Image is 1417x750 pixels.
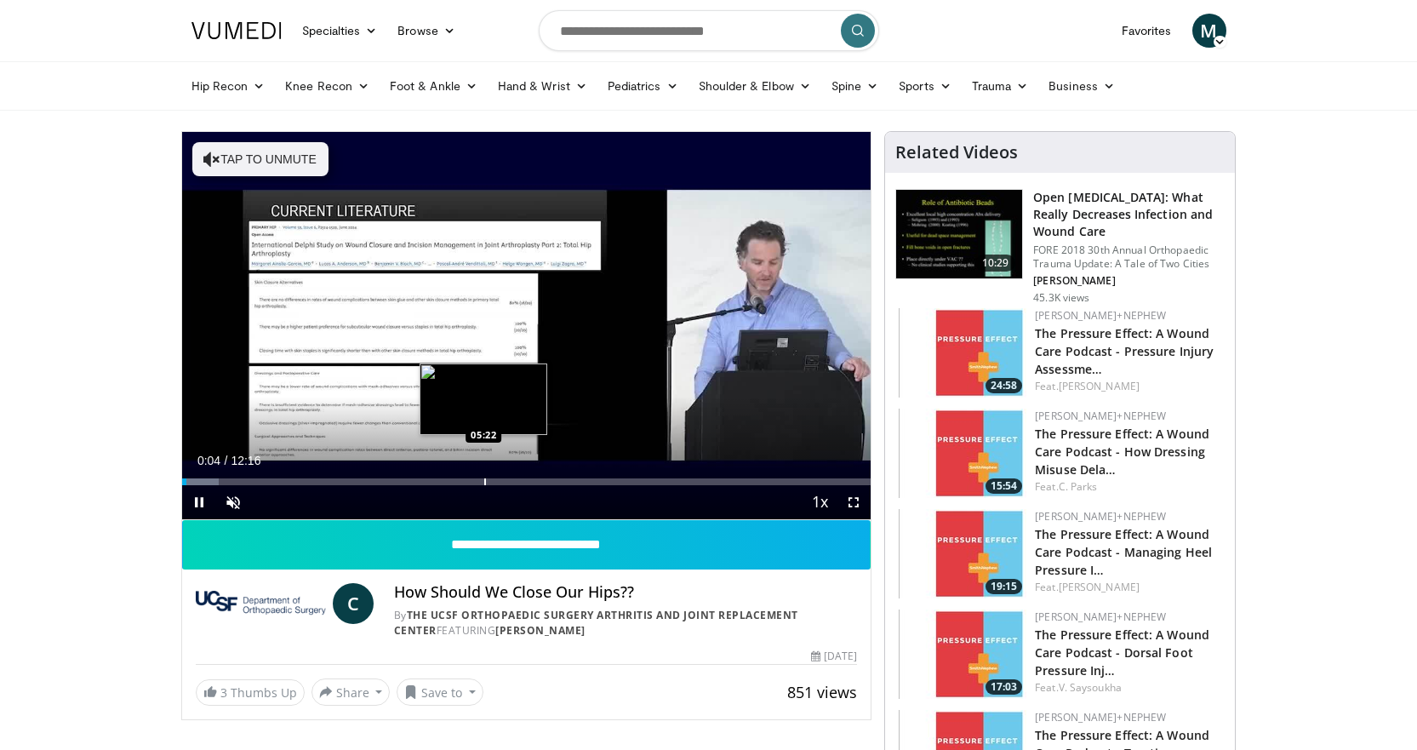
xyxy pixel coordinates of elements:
img: The UCSF Orthopaedic Surgery Arthritis and Joint Replacement Center [196,583,326,624]
button: Fullscreen [837,485,871,519]
p: [PERSON_NAME] [1033,274,1225,288]
a: The Pressure Effect: A Wound Care Podcast - How Dressing Misuse Dela… [1035,426,1209,478]
button: Pause [182,485,216,519]
span: 15:54 [986,478,1022,494]
a: Sports [888,69,962,103]
span: 17:03 [986,679,1022,695]
a: Shoulder & Elbow [689,69,821,103]
span: 10:29 [975,255,1016,272]
div: Feat. [1035,479,1221,495]
a: [PERSON_NAME]+Nephew [1035,710,1166,724]
span: 19:15 [986,579,1022,594]
video-js: Video Player [182,132,871,520]
a: 3 Thumbs Up [196,679,305,706]
a: Specialties [292,14,388,48]
p: 45.3K views [1033,291,1089,305]
input: Search topics, interventions [539,10,879,51]
h4: Related Videos [895,142,1018,163]
a: The UCSF Orthopaedic Surgery Arthritis and Joint Replacement Center [394,608,798,638]
button: Unmute [216,485,250,519]
div: Feat. [1035,580,1221,595]
div: Feat. [1035,379,1221,394]
a: [PERSON_NAME]+Nephew [1035,509,1166,524]
img: ded7be61-cdd8-40fc-98a3-de551fea390e.150x105_q85_crop-smart_upscale.jpg [896,190,1022,278]
button: Playback Rate [803,485,837,519]
div: By FEATURING [394,608,857,638]
img: 60a7b2e5-50df-40c4-868a-521487974819.150x105_q85_crop-smart_upscale.jpg [899,509,1026,598]
div: Progress Bar [182,478,871,485]
a: Pediatrics [597,69,689,103]
div: [DATE] [811,649,857,664]
a: Hip Recon [181,69,276,103]
a: Knee Recon [275,69,380,103]
span: 3 [220,684,227,701]
span: 0:04 [197,454,220,467]
a: The Pressure Effect: A Wound Care Podcast - Managing Heel Pressure I… [1035,526,1212,578]
a: The Pressure Effect: A Wound Care Podcast - Dorsal Foot Pressure Inj… [1035,627,1209,678]
button: Tap to unmute [192,142,329,176]
img: image.jpeg [420,364,547,435]
a: Foot & Ankle [380,69,488,103]
a: C [333,583,374,624]
a: Favorites [1111,14,1182,48]
a: C. Parks [1059,479,1098,494]
h4: How Should We Close Our Hips?? [394,583,857,602]
p: FORE 2018 30th Annual Orthopaedic Trauma Update: A Tale of Two Cities [1033,243,1225,271]
span: / [225,454,228,467]
button: Share [311,678,391,706]
img: d68379d8-97de-484f-9076-f39c80eee8eb.150x105_q85_crop-smart_upscale.jpg [899,610,1026,699]
a: [PERSON_NAME]+Nephew [1035,610,1166,624]
a: Spine [821,69,888,103]
a: 24:58 [899,308,1026,398]
a: Browse [387,14,466,48]
a: 15:54 [899,409,1026,498]
a: [PERSON_NAME] [495,623,586,638]
a: [PERSON_NAME] [1059,580,1140,594]
a: 10:29 Open [MEDICAL_DATA]: What Really Decreases Infection and Wound Care FORE 2018 30th Annual O... [895,189,1225,305]
span: 851 views [787,682,857,702]
a: 17:03 [899,610,1026,699]
a: Hand & Wrist [488,69,597,103]
button: Save to [397,678,483,706]
a: The Pressure Effect: A Wound Care Podcast - Pressure Injury Assessme… [1035,325,1214,377]
a: [PERSON_NAME]+Nephew [1035,308,1166,323]
a: Business [1038,69,1125,103]
a: 19:15 [899,509,1026,598]
a: V. Saysoukha [1059,680,1122,695]
a: M [1192,14,1226,48]
img: 61e02083-5525-4adc-9284-c4ef5d0bd3c4.150x105_q85_crop-smart_upscale.jpg [899,409,1026,498]
h3: Open [MEDICAL_DATA]: What Really Decreases Infection and Wound Care [1033,189,1225,240]
div: Feat. [1035,680,1221,696]
span: 24:58 [986,378,1022,393]
img: VuMedi Logo [191,22,282,39]
img: 2a658e12-bd38-46e9-9f21-8239cc81ed40.150x105_q85_crop-smart_upscale.jpg [899,308,1026,398]
a: [PERSON_NAME]+Nephew [1035,409,1166,423]
span: 12:16 [231,454,260,467]
a: Trauma [962,69,1039,103]
a: [PERSON_NAME] [1059,379,1140,393]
